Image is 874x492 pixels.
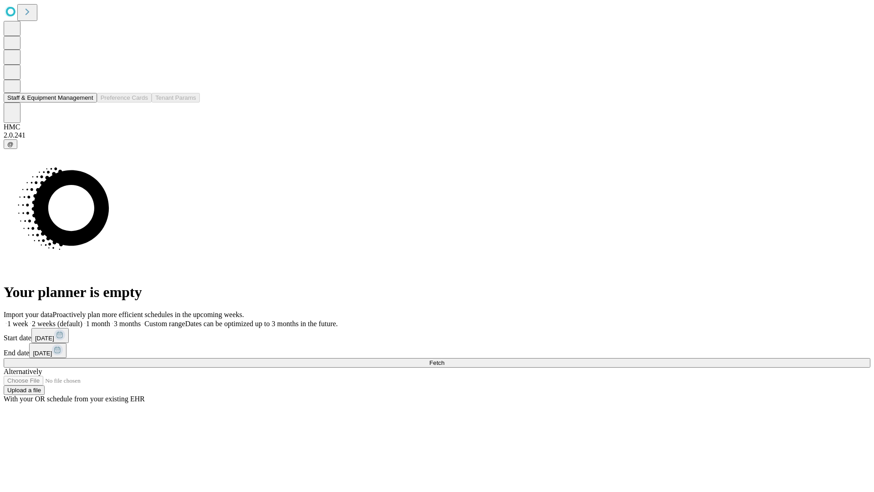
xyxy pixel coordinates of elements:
button: [DATE] [31,328,69,343]
div: HMC [4,123,870,131]
button: @ [4,139,17,149]
span: 1 month [86,320,110,328]
span: 1 week [7,320,28,328]
h1: Your planner is empty [4,284,870,301]
button: Preference Cards [97,93,152,102]
button: Fetch [4,358,870,368]
div: 2.0.241 [4,131,870,139]
span: @ [7,141,14,148]
div: Start date [4,328,870,343]
button: Staff & Equipment Management [4,93,97,102]
span: Dates can be optimized up to 3 months in the future. [185,320,338,328]
span: [DATE] [33,350,52,357]
span: Custom range [144,320,185,328]
span: [DATE] [35,335,54,342]
button: [DATE] [29,343,66,358]
span: Import your data [4,311,53,318]
div: End date [4,343,870,358]
button: Upload a file [4,385,45,395]
span: Alternatively [4,368,42,375]
span: Fetch [429,359,444,366]
span: 2 weeks (default) [32,320,82,328]
span: 3 months [114,320,141,328]
span: With your OR schedule from your existing EHR [4,395,145,403]
span: Proactively plan more efficient schedules in the upcoming weeks. [53,311,244,318]
button: Tenant Params [152,93,200,102]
